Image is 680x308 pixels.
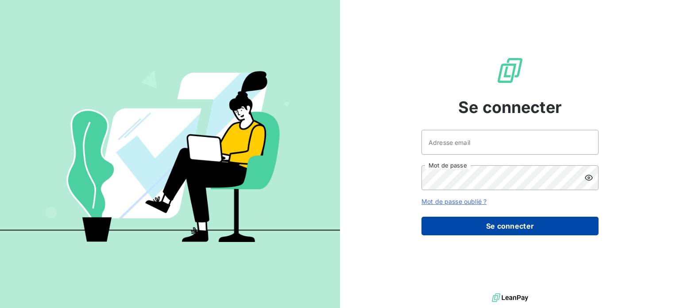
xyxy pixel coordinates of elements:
span: Se connecter [458,95,562,119]
img: logo [492,291,528,304]
img: Logo LeanPay [496,56,524,85]
a: Mot de passe oublié ? [421,198,487,205]
input: placeholder [421,130,599,155]
button: Se connecter [421,217,599,235]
